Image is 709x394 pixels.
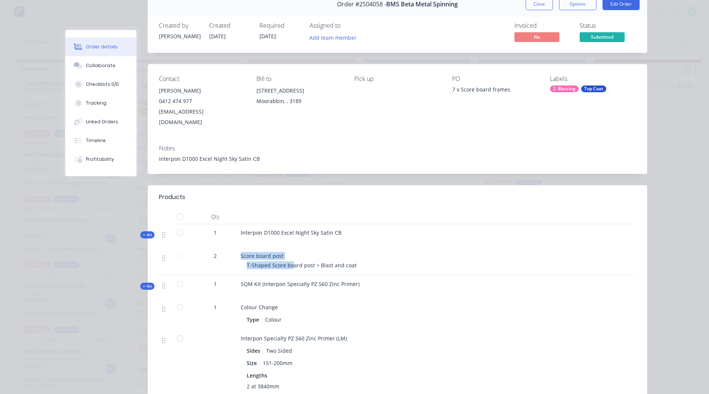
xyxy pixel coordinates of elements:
[256,85,342,96] div: [STREET_ADDRESS]
[142,232,152,238] span: Kit
[241,252,283,259] span: Score board post
[386,1,458,8] span: BMS Beta Metal Spinning
[260,358,295,369] div: 151-200mm
[65,150,136,169] button: Profitability
[259,33,276,40] span: [DATE]
[514,32,559,42] span: No
[65,56,136,75] button: Collaborate
[86,100,106,106] div: Tracking
[247,372,267,379] span: Lengths
[86,62,115,69] div: Collaborate
[214,303,217,311] span: 1
[452,75,538,82] div: PO
[86,118,118,125] div: Linked Orders
[241,280,360,288] span: SQM Kit (Interpon Specialty PZ 560 Zinc Primer)
[159,75,245,82] div: Contact
[263,345,295,356] div: Two Sided
[241,229,342,236] span: Interpon D1000 Excel Night Sky Satin CB
[256,96,342,106] div: Moorabbin, , 3189
[193,209,238,224] div: Qty
[159,85,245,96] div: [PERSON_NAME]
[65,94,136,112] button: Tracking
[159,22,200,29] div: Created by
[65,131,136,150] button: Timeline
[159,145,636,152] div: Notes
[214,252,217,260] span: 2
[159,106,245,127] div: [EMAIL_ADDRESS][DOMAIN_NAME]
[247,345,263,356] div: Sides
[214,229,217,237] span: 1
[65,112,136,131] button: Linked Orders
[580,32,625,42] span: Submitted
[65,75,136,94] button: Checklists 0/0
[247,382,279,390] span: 2 at 3840mm
[310,22,385,29] div: Assigned to
[259,22,301,29] div: Required
[256,85,342,109] div: [STREET_ADDRESS]Moorabbin, , 3189
[86,43,118,50] div: Order details
[452,85,538,96] div: 7 x Score board frames
[140,231,154,238] div: Kit
[159,96,245,106] div: 0412 474 977
[247,262,357,269] span: T-Shaped Score board post > Blast and coat
[86,137,106,144] div: Timeline
[159,155,636,163] div: Interpon D1000 Excel Night Sky Satin CB
[580,22,636,29] div: Status
[514,22,571,29] div: Invoiced
[209,33,226,40] span: [DATE]
[65,37,136,56] button: Order details
[86,81,119,88] div: Checklists 0/0
[86,156,114,163] div: Profitability
[247,314,262,325] div: Type
[354,75,440,82] div: Pick up
[310,32,361,42] button: Add team member
[241,335,347,342] span: Interpon Specialty PZ 560 Zinc Primer (LM)
[241,304,278,311] span: Colour Change
[140,283,154,290] div: Kit
[214,280,217,288] span: 1
[159,32,200,40] div: [PERSON_NAME]
[337,1,386,8] span: Order #2504058 -
[142,283,152,289] span: Kit
[159,85,245,127] div: [PERSON_NAME]0412 474 977[EMAIL_ADDRESS][DOMAIN_NAME]
[550,85,579,92] div: 2. Blasting
[247,358,260,369] div: Size
[256,75,342,82] div: Bill to
[581,85,606,92] div: Top Coat
[580,32,625,43] button: Submitted
[305,32,360,42] button: Add team member
[550,75,636,82] div: Labels
[209,22,250,29] div: Created
[262,314,285,325] div: Colour
[159,193,185,202] div: Products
